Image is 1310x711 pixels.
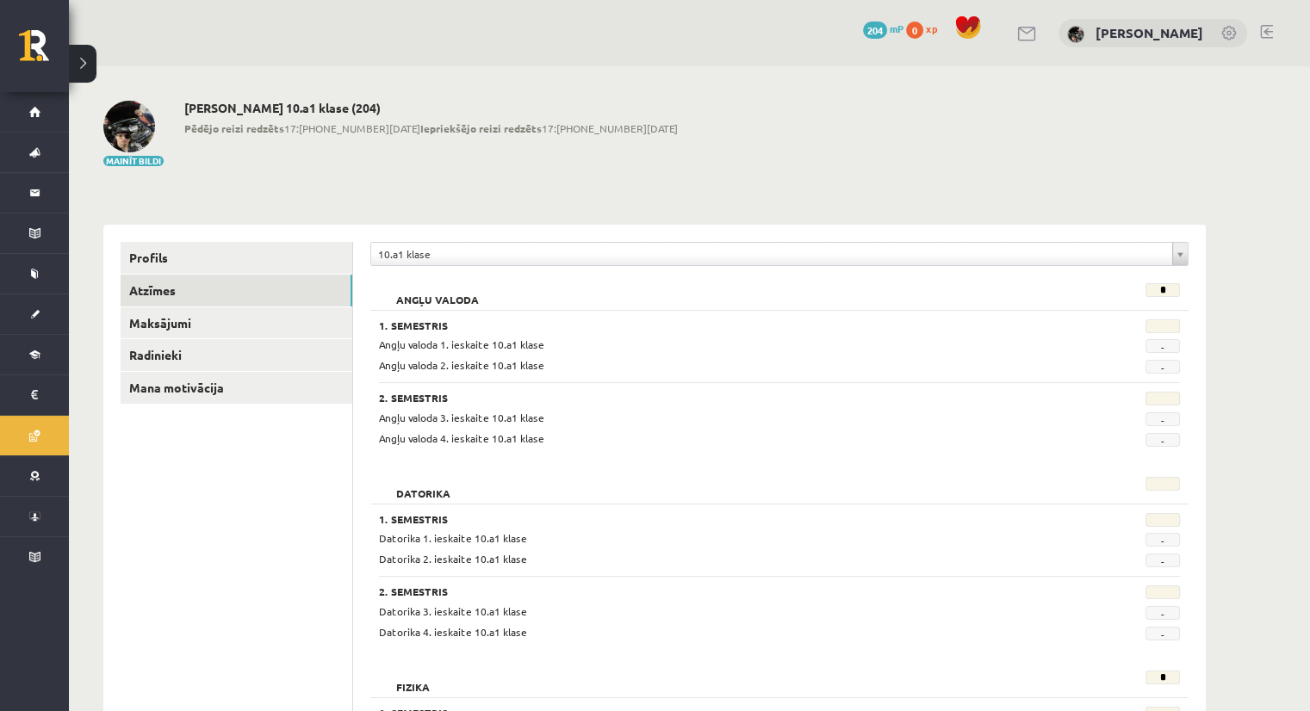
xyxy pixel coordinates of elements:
[1145,339,1180,353] span: -
[103,156,164,166] button: Mainīt bildi
[184,121,678,136] span: 17:[PHONE_NUMBER][DATE] 17:[PHONE_NUMBER][DATE]
[379,477,468,494] h2: Datorika
[420,121,542,135] b: Iepriekšējo reizi redzēts
[1145,533,1180,547] span: -
[184,121,284,135] b: Pēdējo reizi redzēts
[906,22,946,35] a: 0 xp
[184,101,678,115] h2: [PERSON_NAME] 10.a1 klase (204)
[121,339,352,371] a: Radinieki
[379,585,1042,597] h3: 2. Semestris
[121,242,352,274] a: Profils
[379,513,1042,525] h3: 1. Semestris
[379,552,527,566] span: Datorika 2. ieskaite 10.a1 klase
[379,531,527,545] span: Datorika 1. ieskaite 10.a1 klase
[379,358,544,372] span: Angļu valoda 2. ieskaite 10.a1 klase
[1096,24,1203,41] a: [PERSON_NAME]
[1067,26,1084,43] img: Iļja Dekanickis
[378,243,1165,265] span: 10.a1 klase
[1145,606,1180,620] span: -
[371,243,1188,265] a: 10.a1 klase
[379,671,447,688] h2: Fizika
[121,275,352,306] a: Atzīmes
[379,411,544,424] span: Angļu valoda 3. ieskaite 10.a1 klase
[906,22,923,39] span: 0
[103,101,155,152] img: Iļja Dekanickis
[1145,360,1180,374] span: -
[121,372,352,404] a: Mana motivācija
[379,283,496,300] h2: Angļu valoda
[121,307,352,339] a: Maksājumi
[863,22,903,35] a: 204 mP
[1145,433,1180,447] span: -
[926,22,937,35] span: xp
[1145,412,1180,426] span: -
[863,22,887,39] span: 204
[379,319,1042,331] h3: 1. Semestris
[19,30,69,73] a: Rīgas 1. Tālmācības vidusskola
[379,392,1042,404] h3: 2. Semestris
[379,431,544,445] span: Angļu valoda 4. ieskaite 10.a1 klase
[1145,627,1180,640] span: -
[379,604,527,618] span: Datorika 3. ieskaite 10.a1 klase
[379,625,527,639] span: Datorika 4. ieskaite 10.a1 klase
[1145,553,1180,567] span: -
[379,337,544,351] span: Angļu valoda 1. ieskaite 10.a1 klase
[890,22,903,35] span: mP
